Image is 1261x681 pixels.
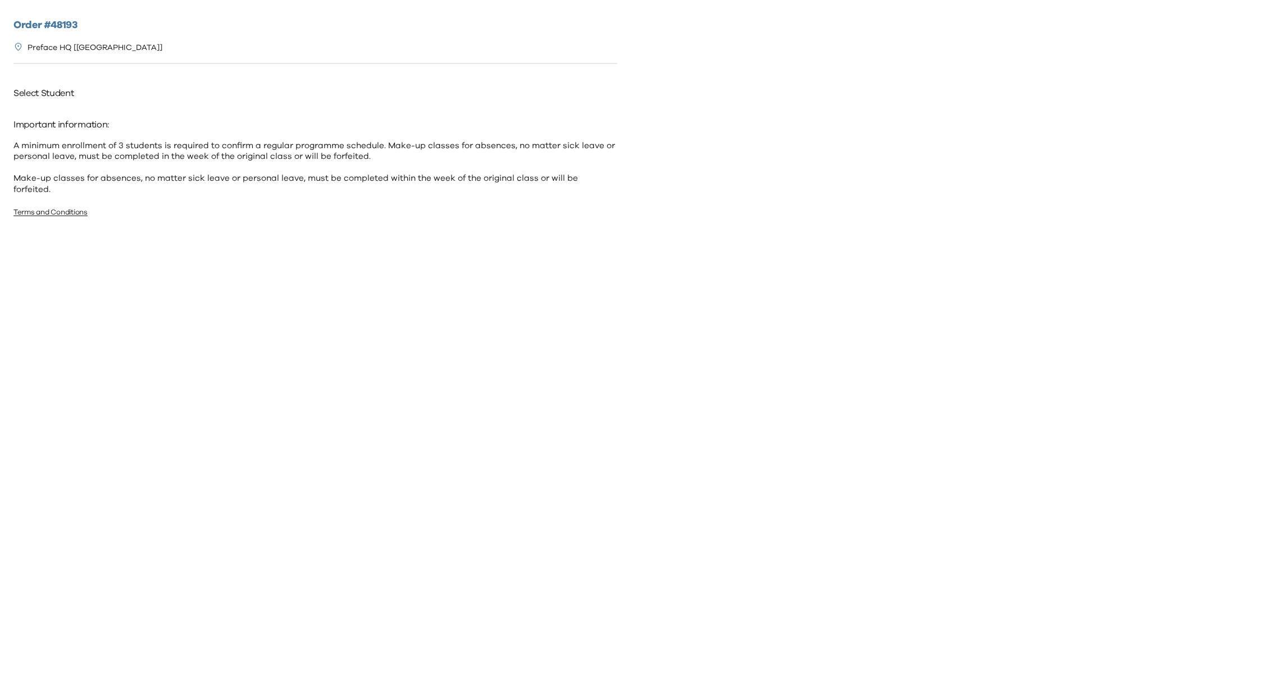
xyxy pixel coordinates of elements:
[13,209,88,216] a: Terms and Conditions
[13,116,617,134] p: Important information:
[13,84,617,102] p: Select Student
[13,18,617,33] h2: Order # 48193
[28,42,162,54] p: Preface HQ [[GEOGRAPHIC_DATA]]
[13,140,617,195] p: A minimum enrollment of 3 students is required to confirm a regular programme schedule. Make-up c...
